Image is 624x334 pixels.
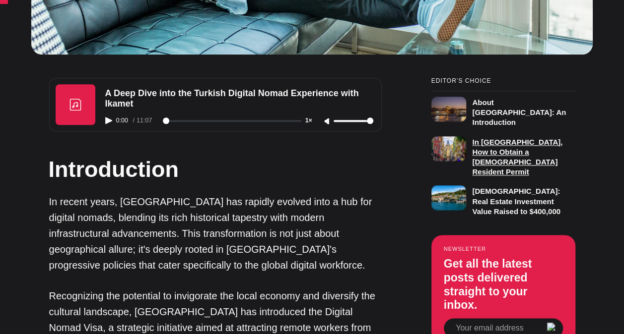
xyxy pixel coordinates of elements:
a: In [GEOGRAPHIC_DATA], How to Obtain a [DEMOGRAPHIC_DATA] Resident Permit [431,133,575,177]
div: A Deep Dive into the Turkish Digital Nomad Experience with Ikamet [99,84,379,112]
a: About [GEOGRAPHIC_DATA]: An Introduction [431,91,575,128]
span: 0:00 [114,117,133,124]
button: Unmute [322,117,334,125]
h3: In [GEOGRAPHIC_DATA], How to Obtain a [DEMOGRAPHIC_DATA] Resident Permit [472,138,562,176]
p: In recent years, [GEOGRAPHIC_DATA] has rapidly evolved into a hub for digital nomads, blending it... [49,194,382,273]
button: Adjust playback speed [303,117,322,124]
small: Newsletter [444,246,563,252]
small: Editor’s Choice [431,78,575,84]
span: 11:07 [135,117,154,124]
h2: Introduction [49,154,381,185]
h3: [DEMOGRAPHIC_DATA]: Real Estate Investment Value Raised to $400,000 [472,187,560,216]
div: / [133,117,161,124]
h3: Get all the latest posts delivered straight to your inbox. [444,257,563,312]
a: [DEMOGRAPHIC_DATA]: Real Estate Investment Value Raised to $400,000 [431,182,575,217]
h3: About [GEOGRAPHIC_DATA]: An Introduction [472,98,566,127]
button: Play audio [105,117,114,124]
